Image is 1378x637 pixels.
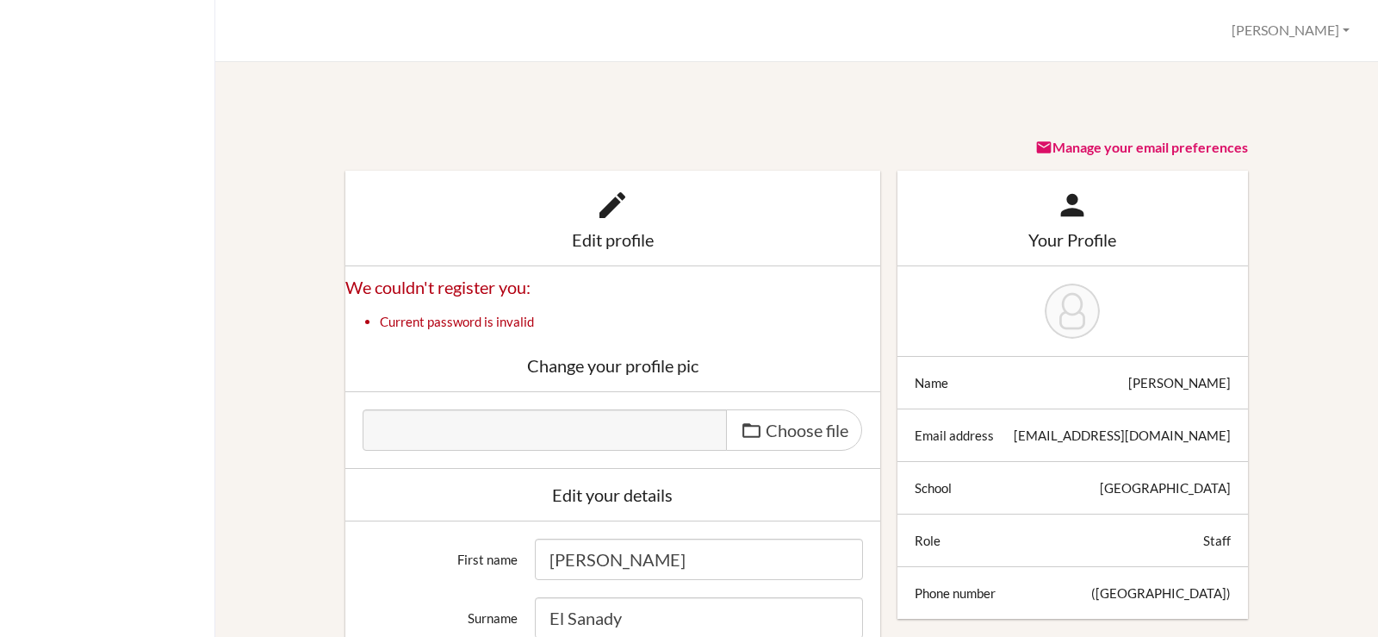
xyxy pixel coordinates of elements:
[1224,15,1357,47] button: [PERSON_NAME]
[915,374,948,391] div: Name
[1100,479,1231,496] div: [GEOGRAPHIC_DATA]
[915,479,952,496] div: School
[363,486,863,503] div: Edit your details
[915,584,996,602] div: Phone number
[915,532,940,549] div: Role
[1045,284,1100,339] img: Christine El Sanady
[354,597,526,627] label: Surname
[1035,139,1248,155] a: Manage your email preferences
[345,276,880,299] h2: We couldn't register you:
[363,231,863,248] div: Edit profile
[766,420,848,440] span: Choose file
[915,427,994,444] div: Email address
[1091,584,1231,602] div: ([GEOGRAPHIC_DATA])
[1128,374,1231,391] div: [PERSON_NAME]
[915,231,1231,248] div: Your Profile
[1014,427,1231,444] div: [EMAIL_ADDRESS][DOMAIN_NAME]
[354,539,526,568] label: First name
[1203,532,1231,549] div: Staff
[380,313,880,330] li: Current password is invalid
[363,357,863,374] div: Change your profile pic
